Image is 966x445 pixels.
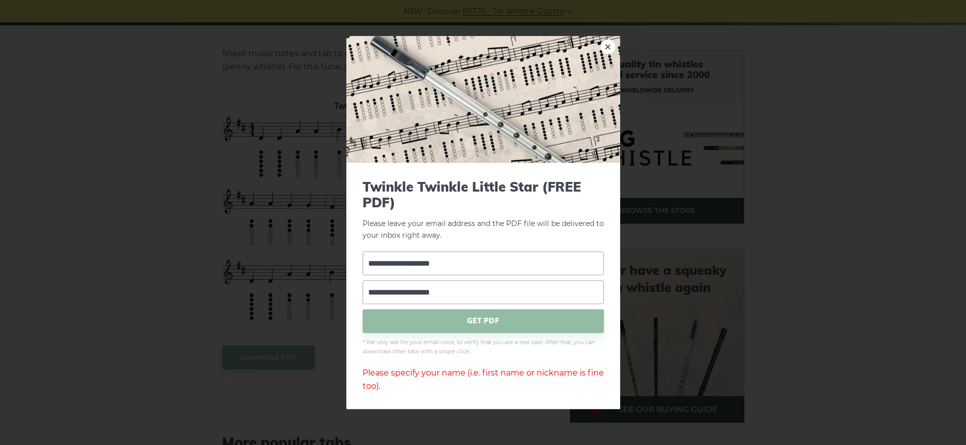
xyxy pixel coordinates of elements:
[363,309,604,333] span: GET PDF
[600,39,616,54] a: ×
[363,338,604,356] span: * We only ask for your email once, to verify that you are a real user. After that, you can downlo...
[346,36,620,163] img: Tin Whistle Tab Preview
[363,179,604,210] span: Twinkle Twinkle Little Star (FREE PDF)
[363,366,604,393] div: Please specify your name (i.e. first name or nickname is fine too).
